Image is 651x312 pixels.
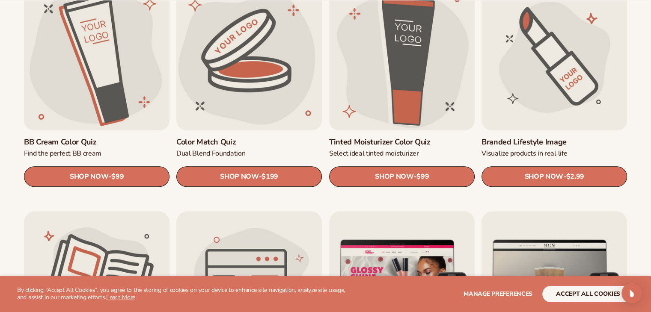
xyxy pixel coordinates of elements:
span: SHOP NOW [524,173,563,181]
a: Tinted Moisturizer Color Quiz [329,137,475,147]
span: SHOP NOW [220,173,259,181]
a: BB Cream Color Quiz [24,137,169,147]
span: $199 [262,173,279,181]
p: By clicking "Accept All Cookies", you agree to the storing of cookies on your device to enhance s... [17,287,355,301]
span: SHOP NOW [375,173,413,181]
span: $2.99 [566,173,584,181]
a: Branded Lifestyle Image [482,137,627,147]
button: accept all cookies [542,286,634,302]
span: SHOP NOW [70,173,108,181]
span: Manage preferences [464,290,532,298]
div: Open Intercom Messenger [621,283,642,303]
span: $99 [416,173,429,181]
a: Learn More [106,293,135,301]
button: Manage preferences [464,286,532,302]
a: Color Match Quiz [176,137,322,147]
a: SHOP NOW- $2.99 [482,167,627,187]
span: $99 [111,173,124,181]
a: SHOP NOW- $99 [329,167,475,187]
a: SHOP NOW- $199 [176,167,322,187]
a: SHOP NOW- $99 [24,167,169,187]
